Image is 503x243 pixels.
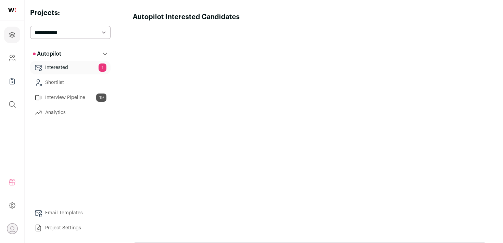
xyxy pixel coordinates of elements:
[4,50,20,66] a: Company and ATS Settings
[30,76,111,89] a: Shortlist
[30,221,111,235] a: Project Settings
[30,61,111,74] a: Interested1
[7,223,18,234] button: Open dropdown
[96,94,106,102] span: 19
[30,91,111,104] a: Interview Pipeline19
[30,8,111,18] h2: Projects:
[4,73,20,89] a: Company Lists
[133,12,240,22] h1: Autopilot Interested Candidates
[8,8,16,12] img: wellfound-shorthand-0d5821cbd27db2630d0214b213865d53afaa358527fdda9d0ea32b1df1b89c2c.svg
[33,50,61,58] p: Autopilot
[4,27,20,43] a: Projects
[99,63,106,72] span: 1
[30,106,111,119] a: Analytics
[30,47,111,61] button: Autopilot
[30,206,111,220] a: Email Templates
[133,22,487,234] iframe: Autopilot Interested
